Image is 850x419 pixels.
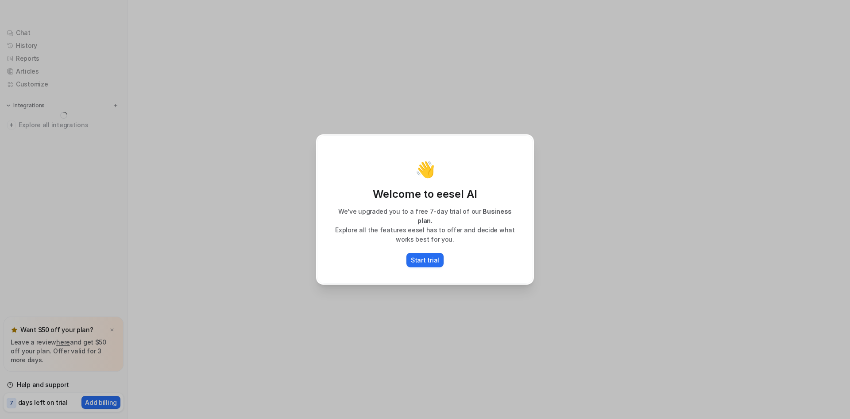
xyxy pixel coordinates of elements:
[326,225,524,244] p: Explore all the features eesel has to offer and decide what works best for you.
[326,187,524,201] p: Welcome to eesel AI
[411,255,439,265] p: Start trial
[406,253,444,267] button: Start trial
[415,161,435,178] p: 👋
[326,207,524,225] p: We’ve upgraded you to a free 7-day trial of our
